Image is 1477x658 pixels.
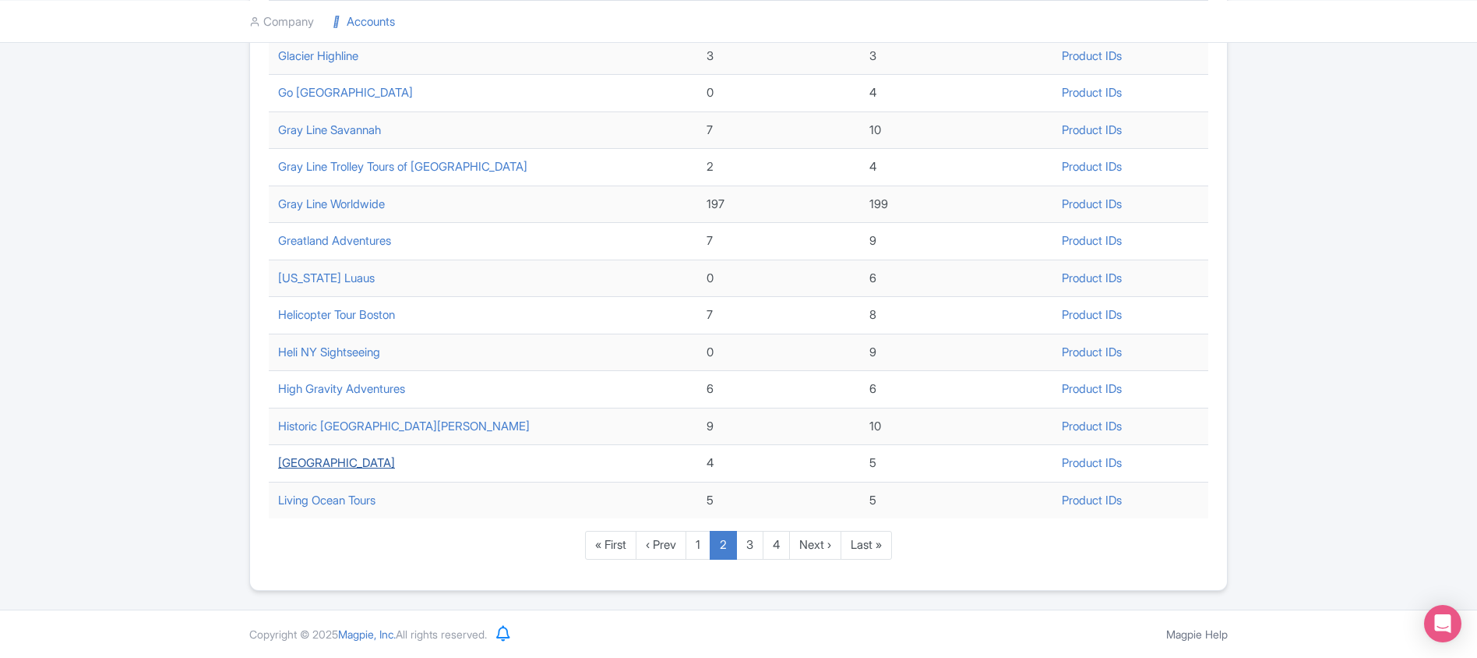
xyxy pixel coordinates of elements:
[1062,122,1122,137] a: Product IDs
[585,531,636,560] a: « First
[860,37,1052,75] td: 3
[278,159,527,174] a: Gray Line Trolley Tours of [GEOGRAPHIC_DATA]
[697,186,860,223] td: 197
[1424,605,1461,642] div: Open Intercom Messenger
[697,482,860,518] td: 5
[860,297,1052,334] td: 8
[278,122,381,137] a: Gray Line Savannah
[841,531,892,560] a: Last »
[1062,307,1122,322] a: Product IDs
[1062,455,1122,470] a: Product IDs
[278,85,413,100] a: Go [GEOGRAPHIC_DATA]
[1062,345,1122,359] a: Product IDs
[278,455,395,470] a: [GEOGRAPHIC_DATA]
[710,531,737,560] a: 2
[697,371,860,409] td: 6
[278,493,375,508] a: Living Ocean Tours
[1062,493,1122,508] a: Product IDs
[860,260,1052,297] td: 6
[697,260,860,297] td: 0
[697,111,860,149] td: 7
[697,334,860,371] td: 0
[860,223,1052,260] td: 9
[736,531,763,560] a: 3
[697,223,860,260] td: 7
[278,307,395,322] a: Helicopter Tour Boston
[278,233,391,248] a: Greatland Adventures
[860,371,1052,409] td: 6
[278,419,530,433] a: Historic [GEOGRAPHIC_DATA][PERSON_NAME]
[278,381,405,396] a: High Gravity Adventures
[789,531,841,560] a: Next ›
[1062,159,1122,174] a: Product IDs
[1062,48,1122,63] a: Product IDs
[697,75,860,112] td: 0
[860,482,1052,518] td: 5
[1062,419,1122,433] a: Product IDs
[860,408,1052,445] td: 10
[697,297,860,334] td: 7
[278,271,375,285] a: [US_STATE] Luaus
[636,531,686,560] a: ‹ Prev
[338,628,396,641] span: Magpie, Inc.
[860,445,1052,483] td: 5
[860,111,1052,149] td: 10
[240,626,496,642] div: Copyright © 2025 All rights reserved.
[763,531,790,560] a: 4
[1062,271,1122,285] a: Product IDs
[697,37,860,75] td: 3
[697,149,860,186] td: 2
[686,531,710,560] a: 1
[860,149,1052,186] td: 4
[860,186,1052,223] td: 199
[1062,196,1122,211] a: Product IDs
[860,334,1052,371] td: 9
[697,408,860,445] td: 9
[1062,85,1122,100] a: Product IDs
[860,75,1052,112] td: 4
[278,196,385,211] a: Gray Line Worldwide
[1062,233,1122,248] a: Product IDs
[278,345,380,359] a: Heli NY Sightseeing
[1062,381,1122,396] a: Product IDs
[278,48,358,63] a: Glacier Highline
[697,445,860,483] td: 4
[1166,628,1228,641] a: Magpie Help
